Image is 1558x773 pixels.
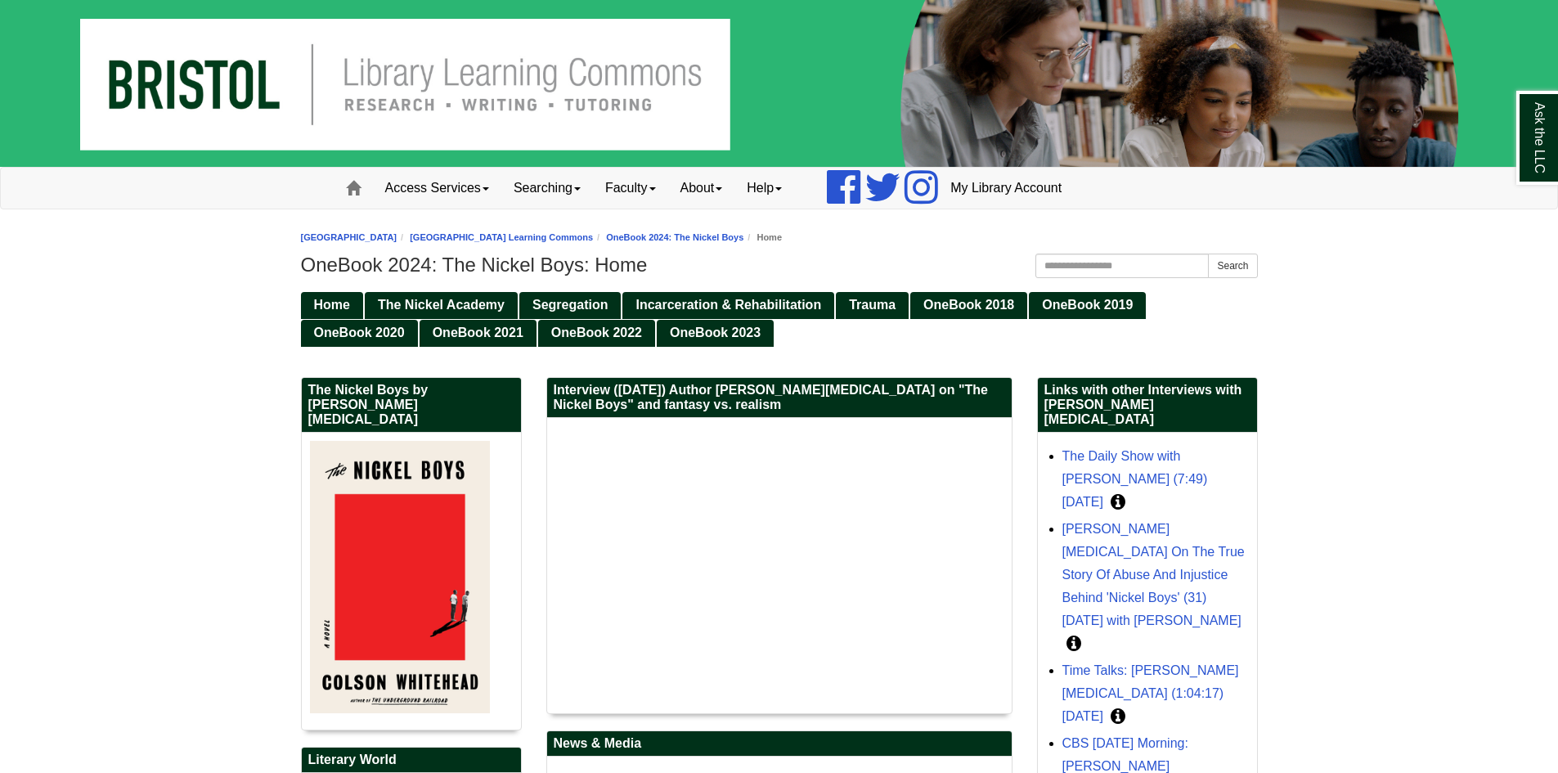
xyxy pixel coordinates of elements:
a: OneBook 2021 [420,320,537,347]
a: About [668,168,735,209]
h2: The Nickel Boys by [PERSON_NAME][MEDICAL_DATA] [302,378,521,433]
h2: Literary World [302,748,521,773]
a: Help [734,168,794,209]
h2: News & Media [547,731,1012,757]
span: Trauma [849,298,896,312]
span: The Nickel Academy [378,298,505,312]
a: My Library Account [938,168,1074,209]
a: OneBook 2022 [538,320,655,347]
h1: OneBook 2024: The Nickel Boys: Home [301,254,1258,276]
span: OneBook 2018 [923,298,1014,312]
button: Search [1208,254,1257,278]
a: Trauma [836,292,909,319]
a: [GEOGRAPHIC_DATA] Learning Commons [410,232,593,242]
a: Incarceration & Rehabilitation [622,292,834,319]
a: Searching [501,168,593,209]
a: [GEOGRAPHIC_DATA] [301,232,397,242]
span: Segregation [532,298,608,312]
span: Incarceration & Rehabilitation [635,298,821,312]
nav: breadcrumb [301,230,1258,245]
span: OneBook 2023 [670,326,761,339]
span: OneBook 2020 [314,326,405,339]
a: OneBook 2020 [301,320,418,347]
a: OneBook 2023 [657,320,774,347]
a: The Nickel Academy [365,292,518,319]
a: OneBook 2019 [1029,292,1146,319]
a: The Daily Show with [PERSON_NAME] (7:49) [DATE] [1062,449,1208,509]
h2: Interview ([DATE]) Author [PERSON_NAME][MEDICAL_DATA] on "The Nickel Boys" and fantasy vs. realism [547,378,1012,418]
a: [PERSON_NAME][MEDICAL_DATA] On The True Story Of Abuse And Injustice Behind 'Nickel Boys' (31) [D... [1062,522,1245,627]
a: Home [301,292,363,319]
h2: Links with other Interviews with [PERSON_NAME][MEDICAL_DATA] [1038,378,1257,433]
span: Home [314,298,350,312]
span: OneBook 2022 [551,326,642,339]
li: Home [743,230,782,245]
a: Faculty [593,168,668,209]
a: OneBook 2024: The Nickel Boys [606,232,743,242]
div: Guide Pages [301,290,1258,346]
a: Time Talks: [PERSON_NAME][MEDICAL_DATA] (1:04:17) [DATE] [1062,663,1239,723]
a: Segregation [519,292,621,319]
span: OneBook 2021 [433,326,523,339]
a: OneBook 2018 [910,292,1027,319]
a: Access Services [373,168,501,209]
span: OneBook 2019 [1042,298,1133,312]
